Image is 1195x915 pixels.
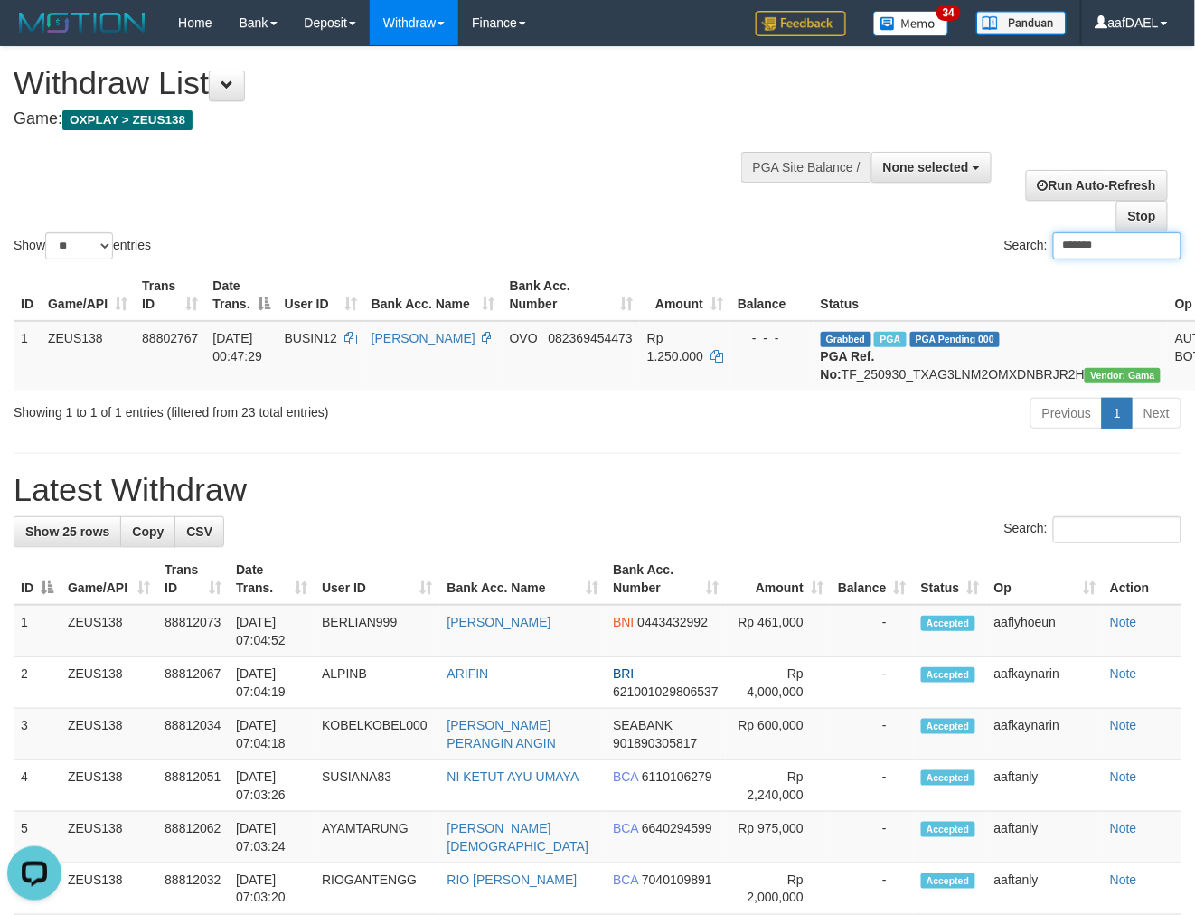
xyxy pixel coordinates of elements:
td: aafkaynarin [987,657,1103,709]
a: Stop [1116,201,1168,231]
th: Status: activate to sort column ascending [914,553,987,605]
td: ZEUS138 [61,812,157,863]
span: Rp 1.250.000 [647,331,703,363]
a: Previous [1030,398,1103,429]
span: BCA [613,873,638,887]
td: Rp 2,000,000 [726,863,831,915]
th: Game/API: activate to sort column ascending [41,269,135,321]
th: Amount: activate to sort column ascending [726,553,831,605]
td: [DATE] 07:04:19 [229,657,315,709]
td: ZEUS138 [61,709,157,760]
img: panduan.png [976,11,1067,35]
th: Bank Acc. Number: activate to sort column ascending [503,269,640,321]
span: PGA Pending [910,332,1001,347]
a: ARIFIN [447,666,489,681]
label: Search: [1004,232,1181,259]
td: RIOGANTENGG [315,863,439,915]
th: Amount: activate to sort column ascending [640,269,730,321]
th: Op: activate to sort column ascending [987,553,1103,605]
td: SUSIANA83 [315,760,439,812]
label: Show entries [14,232,151,259]
a: [PERSON_NAME][DEMOGRAPHIC_DATA] [447,821,589,854]
span: Copy 621001029806537 to clipboard [613,684,719,699]
td: [DATE] 07:03:26 [229,760,315,812]
img: MOTION_logo.png [14,9,151,36]
div: PGA Site Balance / [741,152,871,183]
td: - [831,605,914,657]
td: aaftanly [987,812,1103,863]
td: TF_250930_TXAG3LNM2OMXDNBRJR2H [814,321,1168,391]
th: Action [1103,553,1181,605]
span: Copy 901890305817 to clipboard [613,736,697,750]
td: Rp 975,000 [726,812,831,863]
span: Accepted [921,719,975,734]
span: 34 [936,5,961,21]
td: 88812062 [157,812,229,863]
span: SEABANK [613,718,673,732]
span: Copy 0443432992 to clipboard [637,615,708,629]
a: Note [1110,666,1137,681]
span: Vendor URL: https://trx31.1velocity.biz [1085,368,1161,383]
select: Showentries [45,232,113,259]
img: Feedback.jpg [756,11,846,36]
img: Button%20Memo.svg [873,11,949,36]
span: Show 25 rows [25,524,109,539]
th: Bank Acc. Number: activate to sort column ascending [606,553,726,605]
input: Search: [1053,516,1181,543]
td: ZEUS138 [61,605,157,657]
td: 88812032 [157,863,229,915]
span: Copy [132,524,164,539]
td: aafkaynarin [987,709,1103,760]
th: ID: activate to sort column descending [14,553,61,605]
span: BCA [613,821,638,835]
td: AYAMTARUNG [315,812,439,863]
a: 1 [1102,398,1133,429]
h1: Withdraw List [14,65,778,101]
th: Bank Acc. Name: activate to sort column ascending [364,269,503,321]
td: ZEUS138 [61,657,157,709]
span: Copy 6640294599 to clipboard [642,821,712,835]
a: [PERSON_NAME] [447,615,551,629]
span: OVO [510,331,538,345]
a: Next [1132,398,1181,429]
td: 1 [14,321,41,391]
span: Grabbed [821,332,871,347]
td: [DATE] 07:03:20 [229,863,315,915]
b: PGA Ref. No: [821,349,875,382]
span: Accepted [921,770,975,786]
td: aaftanly [987,760,1103,812]
span: Accepted [921,616,975,631]
th: Trans ID: activate to sort column ascending [157,553,229,605]
th: ID [14,269,41,321]
span: CSV [186,524,212,539]
td: 88812067 [157,657,229,709]
td: ZEUS138 [61,863,157,915]
span: BNI [613,615,634,629]
a: [PERSON_NAME] PERANGIN ANGIN [447,718,557,750]
span: BCA [613,769,638,784]
td: ZEUS138 [61,760,157,812]
td: [DATE] 07:04:18 [229,709,315,760]
div: Showing 1 to 1 of 1 entries (filtered from 23 total entries) [14,396,485,421]
td: 3 [14,709,61,760]
label: Search: [1004,516,1181,543]
td: - [831,812,914,863]
button: Open LiveChat chat widget [7,7,61,61]
h1: Latest Withdraw [14,472,1181,508]
td: 4 [14,760,61,812]
span: Accepted [921,873,975,889]
td: 2 [14,657,61,709]
td: KOBELKOBEL000 [315,709,439,760]
td: BERLIAN999 [315,605,439,657]
th: User ID: activate to sort column ascending [315,553,439,605]
td: aaflyhoeun [987,605,1103,657]
td: 5 [14,812,61,863]
td: - [831,657,914,709]
th: Trans ID: activate to sort column ascending [135,269,205,321]
td: 88812051 [157,760,229,812]
span: Copy 6110106279 to clipboard [642,769,712,784]
span: 88802767 [142,331,198,345]
a: Note [1110,821,1137,835]
td: - [831,709,914,760]
a: RIO [PERSON_NAME] [447,873,578,887]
